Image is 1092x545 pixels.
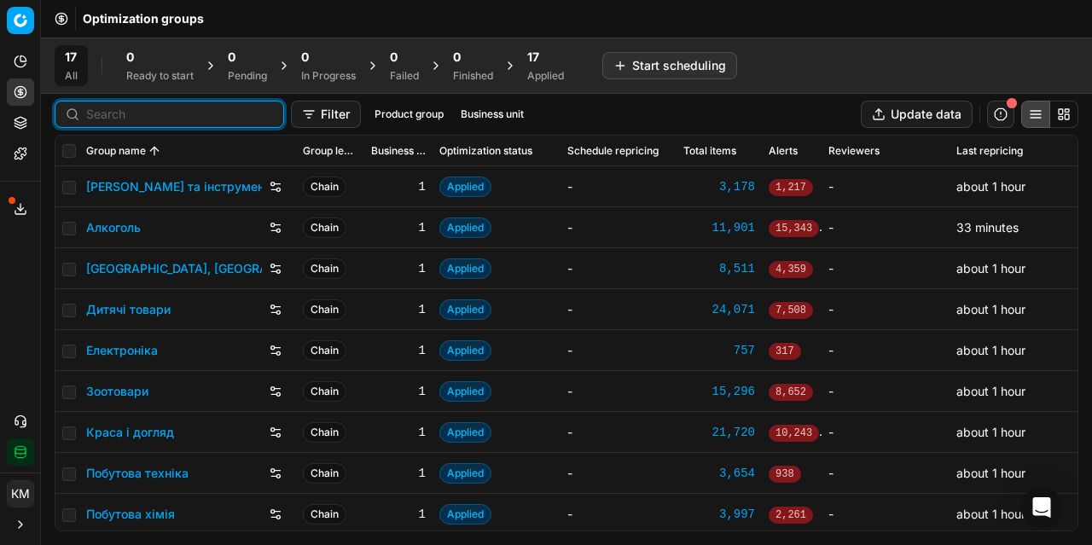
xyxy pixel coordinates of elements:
span: 8,652 [769,384,813,401]
div: All [65,69,78,83]
span: 10,243 [769,425,819,442]
a: Побутова техніка [86,465,189,482]
div: Applied [527,69,564,83]
span: Last repricing [956,144,1023,158]
td: - [561,207,677,248]
td: - [822,207,950,248]
span: 0 [126,49,134,66]
td: - [822,330,950,371]
span: Total items [683,144,736,158]
span: 17 [527,49,539,66]
div: 1 [371,424,426,441]
span: 33 minutes [956,220,1019,235]
div: 1 [371,342,426,359]
div: 1 [371,219,426,236]
td: - [561,289,677,330]
div: Pending [228,69,267,83]
span: Applied [439,299,491,320]
span: Chain [303,258,346,279]
a: 24,071 [683,301,755,318]
nav: breadcrumb [83,10,204,27]
a: 3,654 [683,465,755,482]
a: 3,997 [683,506,755,523]
span: Optimization status [439,144,532,158]
a: 8,511 [683,260,755,277]
span: Chain [303,381,346,402]
button: Sorted by Group name ascending [146,142,163,159]
button: Update data [861,101,973,128]
span: 15,343 [769,220,819,237]
td: - [822,494,950,535]
span: Applied [439,217,491,238]
span: about 1 hour [956,261,1025,275]
a: [GEOGRAPHIC_DATA], [GEOGRAPHIC_DATA] і город [86,260,262,277]
div: 21,720 [683,424,755,441]
span: about 1 hour [956,302,1025,316]
span: about 1 hour [956,425,1025,439]
a: Дитячі товари [86,301,171,318]
td: - [561,453,677,494]
a: Алкоголь [86,219,141,236]
td: - [561,371,677,412]
div: 1 [371,465,426,482]
div: 1 [371,383,426,400]
span: КM [8,481,33,507]
span: Applied [439,422,491,443]
span: 17 [65,49,77,66]
span: Chain [303,340,346,361]
td: - [822,371,950,412]
div: Open Intercom Messenger [1021,487,1062,528]
div: 1 [371,260,426,277]
span: Chain [303,217,346,238]
a: 11,901 [683,219,755,236]
a: 757 [683,342,755,359]
span: Business unit [371,144,426,158]
div: In Progress [301,69,356,83]
span: Applied [439,381,491,402]
a: 3,178 [683,178,755,195]
span: Applied [439,177,491,197]
span: 0 [301,49,309,66]
span: Group level [303,144,357,158]
span: Applied [439,463,491,484]
span: 317 [769,343,801,360]
div: Finished [453,69,493,83]
span: Group name [86,144,146,158]
div: 1 [371,178,426,195]
span: about 1 hour [956,507,1025,521]
button: КM [7,480,34,507]
span: Applied [439,340,491,361]
td: - [822,248,950,289]
span: Schedule repricing [567,144,659,158]
a: 15,296 [683,383,755,400]
td: - [822,289,950,330]
a: Електроніка [86,342,158,359]
div: Ready to start [126,69,194,83]
span: Applied [439,258,491,279]
input: Search [86,106,273,123]
button: Start scheduling [602,52,737,79]
span: Chain [303,177,346,197]
span: 1,217 [769,179,813,196]
td: - [822,166,950,207]
span: Applied [439,504,491,525]
button: Filter [291,101,361,128]
span: Chain [303,504,346,525]
span: Optimization groups [83,10,204,27]
a: Зоотовари [86,383,148,400]
span: 0 [228,49,235,66]
span: Chain [303,463,346,484]
span: 938 [769,466,801,483]
div: Failed [390,69,419,83]
td: - [822,412,950,453]
td: - [822,453,950,494]
span: 0 [390,49,398,66]
span: 2,261 [769,507,813,524]
a: Краса і догляд [86,424,174,441]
